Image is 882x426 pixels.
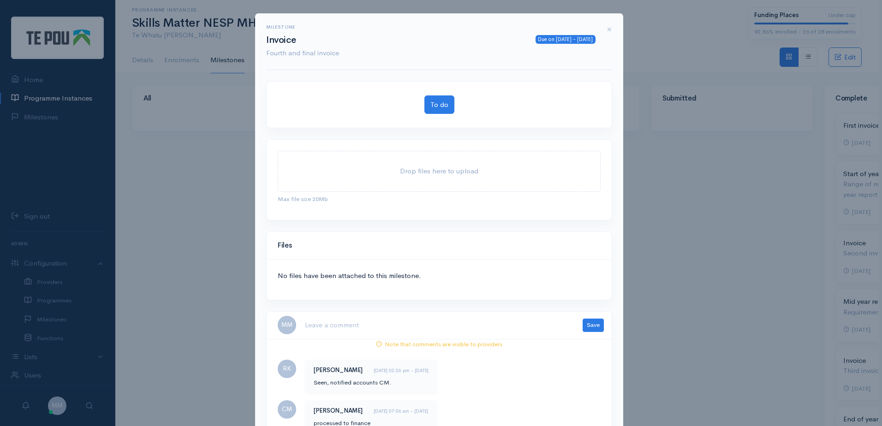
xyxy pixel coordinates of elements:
button: To do [424,95,454,114]
p: Fourth and final invoice [266,48,596,59]
time: [DATE] 02:26 pm - [DATE] [374,367,429,374]
span: × [607,23,612,36]
h5: [PERSON_NAME] [314,408,363,414]
time: [DATE] 07:06 am - [DATE] [374,408,428,414]
div: Max file size 20Mb [278,192,601,204]
div: Note that comments are visible to providers [261,339,617,349]
h4: Files [278,242,601,249]
p: No files have been attached to this milestone. [278,271,601,281]
span: CM [278,400,296,419]
p: Seen, notified accounts CM. [314,378,429,387]
span: Milestone [266,24,295,30]
button: Save [583,319,604,332]
h5: [PERSON_NAME] [314,367,363,373]
button: Close [607,24,612,35]
span: MM [278,316,296,334]
h2: Invoice [266,35,596,45]
span: Drop files here to upload [400,166,478,175]
div: Due on [DATE] - [DATE] [536,35,596,44]
span: RK [278,360,296,378]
